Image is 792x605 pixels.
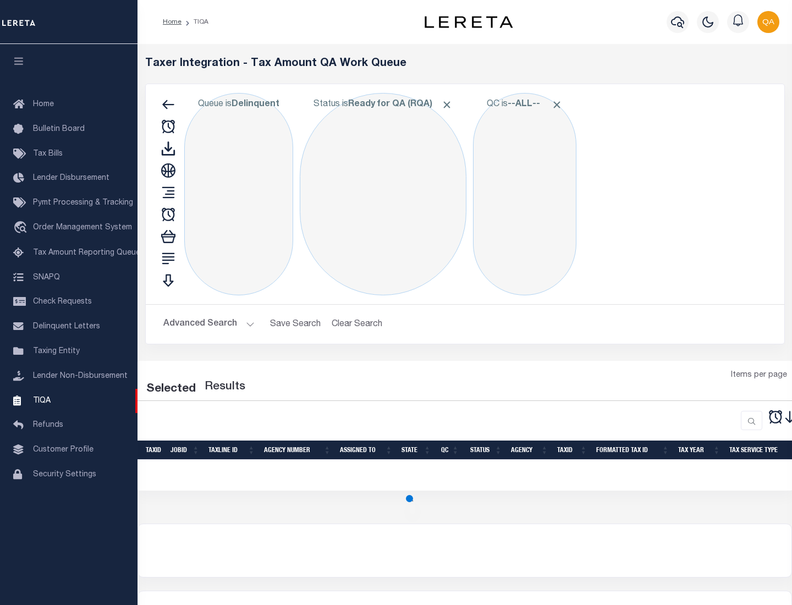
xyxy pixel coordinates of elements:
th: QC [436,441,464,460]
span: Lender Non-Disbursement [33,372,128,380]
div: Click to Edit [300,93,466,295]
span: Delinquent Letters [33,323,100,331]
span: Click to Remove [551,99,563,111]
span: Customer Profile [33,446,94,454]
th: TaxID [141,441,166,460]
div: Selected [146,381,196,398]
span: Home [33,101,54,108]
button: Save Search [263,313,327,335]
a: Home [163,19,182,25]
img: svg+xml;base64,PHN2ZyB4bWxucz0iaHR0cDovL3d3dy53My5vcmcvMjAwMC9zdmciIHBvaW50ZXItZXZlbnRzPSJub25lIi... [757,11,779,33]
span: Order Management System [33,224,132,232]
span: Bulletin Board [33,125,85,133]
button: Clear Search [327,313,387,335]
span: Tax Amount Reporting Queue [33,249,140,257]
b: Delinquent [232,100,279,109]
button: Advanced Search [163,313,255,335]
li: TIQA [182,17,208,27]
span: Click to Remove [441,99,453,111]
th: TaxID [553,441,592,460]
div: Click to Edit [473,93,576,295]
div: Click to Edit [184,93,293,295]
span: SNAPQ [33,273,60,281]
th: Assigned To [335,441,397,460]
span: Refunds [33,421,63,429]
b: --ALL-- [508,100,540,109]
th: TaxLine ID [204,441,260,460]
th: Formatted Tax ID [592,441,674,460]
th: State [397,441,436,460]
h5: Taxer Integration - Tax Amount QA Work Queue [145,57,785,70]
span: Lender Disbursement [33,174,109,182]
i: travel_explore [13,221,31,235]
th: Agency Number [260,441,335,460]
span: Check Requests [33,298,92,306]
th: JobID [166,441,204,460]
th: Tax Year [674,441,725,460]
span: Pymt Processing & Tracking [33,199,133,207]
span: Security Settings [33,471,96,479]
img: logo-dark.svg [425,16,513,28]
label: Results [205,378,245,396]
th: Status [464,441,507,460]
b: Ready for QA (RQA) [348,100,453,109]
span: Items per page [731,370,787,382]
span: TIQA [33,397,51,404]
span: Tax Bills [33,150,63,158]
span: Taxing Entity [33,348,80,355]
th: Agency [507,441,553,460]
